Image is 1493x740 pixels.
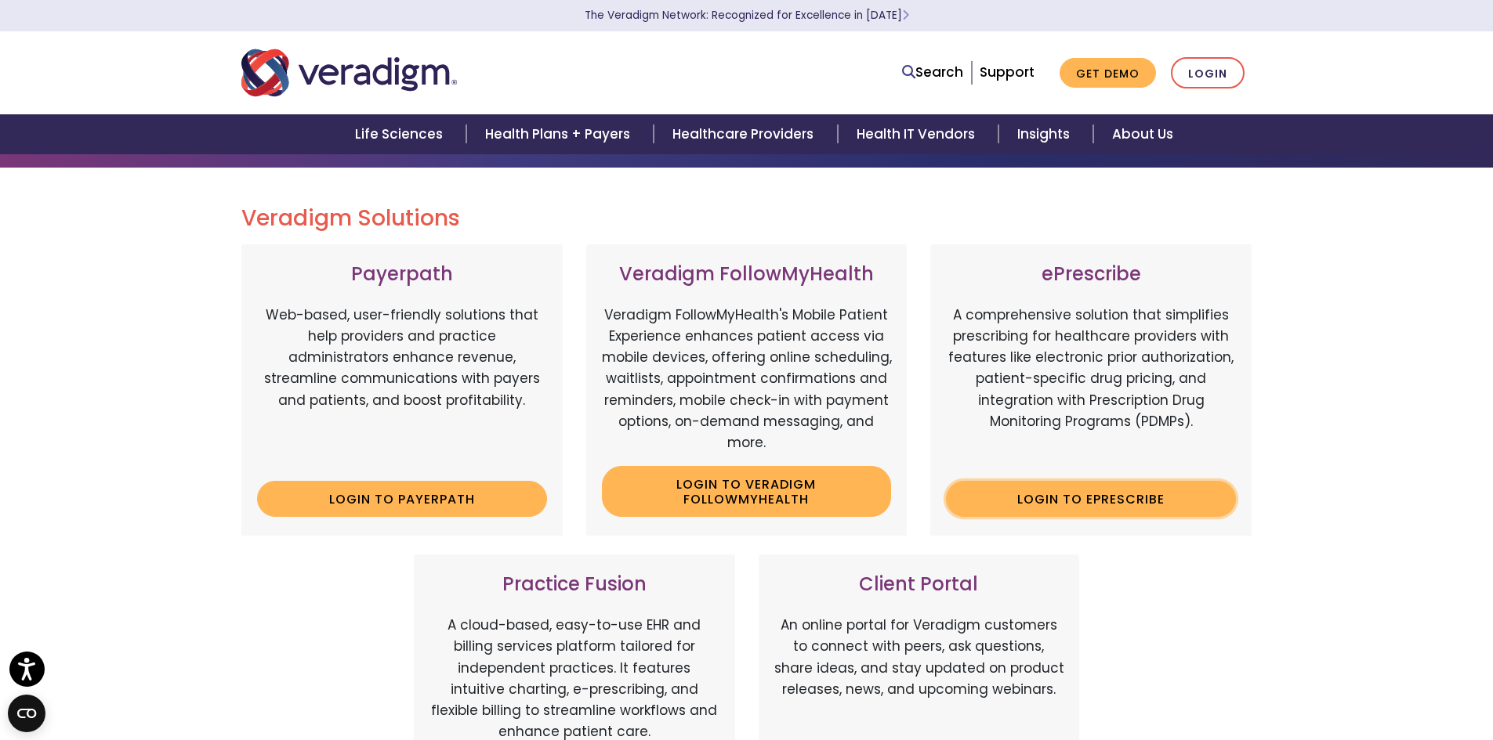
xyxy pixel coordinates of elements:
[1060,58,1156,88] a: Get Demo
[602,305,892,453] p: Veradigm FollowMyHealth's Mobile Patient Experience enhances patient access via mobile devices, o...
[241,47,457,99] img: Veradigm logo
[257,481,547,517] a: Login to Payerpath
[774,573,1064,596] h3: Client Portal
[585,8,909,23] a: The Veradigm Network: Recognized for Excellence in [DATE]Learn More
[980,63,1035,81] a: Support
[1171,57,1245,89] a: Login
[429,573,719,596] h3: Practice Fusion
[902,8,909,23] span: Learn More
[1093,114,1192,154] a: About Us
[998,114,1093,154] a: Insights
[902,62,963,83] a: Search
[257,263,547,286] h3: Payerpath
[1192,627,1474,721] iframe: Drift Chat Widget
[946,481,1236,517] a: Login to ePrescribe
[257,305,547,469] p: Web-based, user-friendly solutions that help providers and practice administrators enhance revenu...
[946,305,1236,469] p: A comprehensive solution that simplifies prescribing for healthcare providers with features like ...
[8,695,45,732] button: Open CMP widget
[946,263,1236,286] h3: ePrescribe
[602,466,892,517] a: Login to Veradigm FollowMyHealth
[336,114,466,154] a: Life Sciences
[602,263,892,286] h3: Veradigm FollowMyHealth
[654,114,837,154] a: Healthcare Providers
[241,205,1252,232] h2: Veradigm Solutions
[838,114,998,154] a: Health IT Vendors
[466,114,654,154] a: Health Plans + Payers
